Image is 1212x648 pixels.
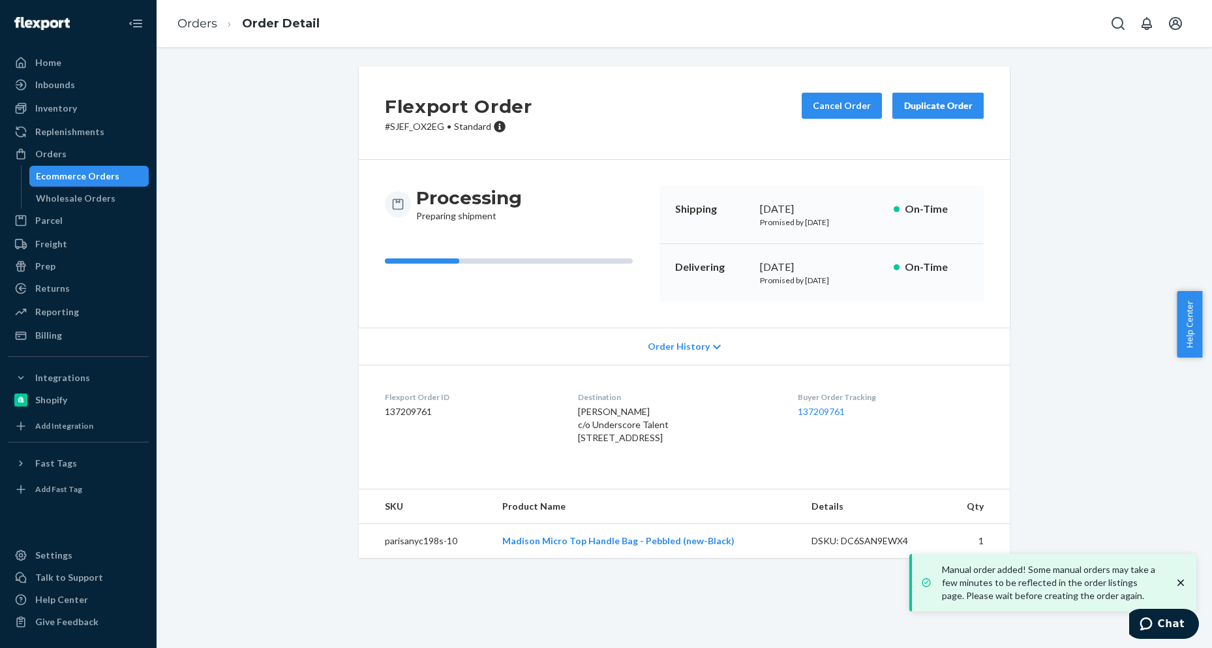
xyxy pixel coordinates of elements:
[892,93,984,119] button: Duplicate Order
[760,202,883,217] div: [DATE]
[36,170,119,183] div: Ecommerce Orders
[8,278,149,299] a: Returns
[35,457,77,470] div: Fast Tags
[8,453,149,474] button: Fast Tags
[760,275,883,286] p: Promised by [DATE]
[35,147,67,161] div: Orders
[760,260,883,275] div: [DATE]
[578,392,776,403] dt: Destination
[35,393,67,407] div: Shopify
[945,489,1010,524] th: Qty
[1174,576,1187,589] svg: close toast
[8,589,149,610] a: Help Center
[8,256,149,277] a: Prep
[359,489,492,524] th: SKU
[945,524,1010,559] td: 1
[385,93,532,120] h2: Flexport Order
[8,121,149,142] a: Replenishments
[242,16,320,31] a: Order Detail
[35,571,103,584] div: Talk to Support
[447,121,451,132] span: •
[35,371,90,384] div: Integrations
[35,56,61,69] div: Home
[1162,10,1189,37] button: Open account menu
[802,93,882,119] button: Cancel Order
[29,188,149,209] a: Wholesale Orders
[8,611,149,632] button: Give Feedback
[1105,10,1131,37] button: Open Search Box
[416,186,522,209] h3: Processing
[903,99,973,112] div: Duplicate Order
[798,406,845,417] a: 137209761
[8,234,149,255] a: Freight
[8,144,149,164] a: Orders
[35,238,67,251] div: Freight
[492,489,801,524] th: Product Name
[167,5,330,43] ol: breadcrumbs
[8,210,149,231] a: Parcel
[801,489,945,524] th: Details
[35,282,70,295] div: Returns
[8,367,149,388] button: Integrations
[29,166,149,187] a: Ecommerce Orders
[35,102,77,115] div: Inventory
[14,17,70,30] img: Flexport logo
[35,484,82,495] div: Add Fast Tag
[35,615,98,628] div: Give Feedback
[811,534,934,548] div: DSKU: DC6SAN9EWX4
[675,260,750,275] p: Delivering
[359,524,492,559] td: parisanyc198s-10
[123,10,149,37] button: Close Navigation
[502,535,735,546] a: Madison Micro Top Handle Bag - Pebbled (new-Black)
[942,563,1161,602] p: Manual order added! Some manual orders may take a few minutes to be reflected in the order listin...
[8,52,149,73] a: Home
[8,390,149,410] a: Shopify
[1134,10,1160,37] button: Open notifications
[35,125,104,138] div: Replenishments
[675,202,750,217] p: Shipping
[385,392,557,403] dt: Flexport Order ID
[8,567,149,588] button: Talk to Support
[905,260,968,275] p: On-Time
[648,340,710,353] span: Order History
[35,260,55,273] div: Prep
[385,120,532,133] p: # SJEF_OX2EG
[36,192,115,205] div: Wholesale Orders
[35,305,79,318] div: Reporting
[8,325,149,346] a: Billing
[8,98,149,119] a: Inventory
[8,416,149,437] a: Add Integration
[35,593,88,606] div: Help Center
[416,186,522,223] div: Preparing shipment
[35,329,62,342] div: Billing
[454,121,491,132] span: Standard
[385,405,557,418] dd: 137209761
[8,545,149,566] a: Settings
[1177,291,1202,358] button: Help Center
[35,78,75,91] div: Inbounds
[1129,609,1199,641] iframe: Opens a widget where you can chat to one of our agents
[35,214,63,227] div: Parcel
[8,74,149,95] a: Inbounds
[578,406,669,443] span: [PERSON_NAME] c/o Underscore Talent [STREET_ADDRESS]
[798,392,984,403] dt: Buyer Order Tracking
[760,217,883,228] p: Promised by [DATE]
[177,16,217,31] a: Orders
[35,549,72,562] div: Settings
[35,420,93,431] div: Add Integration
[8,301,149,322] a: Reporting
[905,202,968,217] p: On-Time
[8,479,149,500] a: Add Fast Tag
